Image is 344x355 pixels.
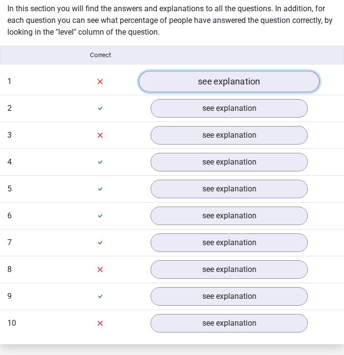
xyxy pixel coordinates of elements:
span: 3 [7,130,12,140]
span: 4 [7,157,12,167]
a: see explanation [139,71,320,92]
span: 8 [7,265,12,274]
a: see explanation [150,260,308,279]
div: Correct [58,50,144,60]
span: 2 [7,104,12,113]
a: see explanation [150,99,308,118]
span: 10 [7,318,16,328]
a: see explanation [150,207,308,225]
span: 9 [7,292,12,301]
a: see explanation [150,153,308,171]
span: 1 [7,77,12,86]
a: see explanation [150,126,308,145]
span: 7 [7,238,12,247]
a: see explanation [150,180,308,198]
a: see explanation [150,287,308,306]
span: 6 [7,211,12,220]
a: see explanation [150,314,308,333]
a: see explanation [150,233,308,252]
span: 5 [7,184,12,193]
